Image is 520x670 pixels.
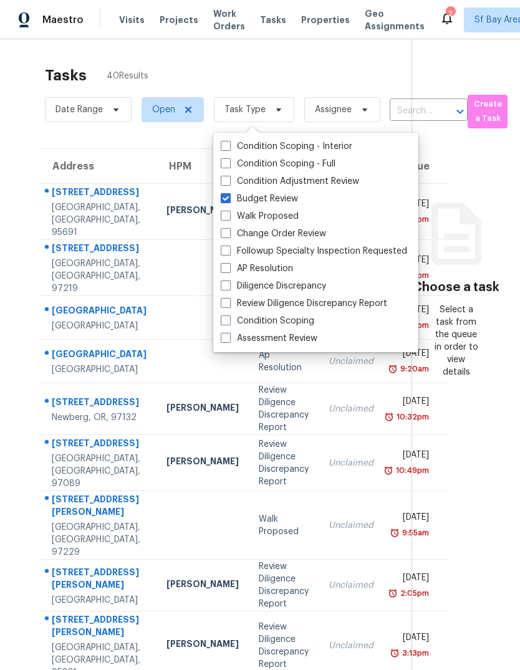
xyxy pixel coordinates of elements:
span: Maestro [42,14,84,26]
div: 10:32pm [394,411,429,423]
div: [GEOGRAPHIC_DATA] [52,363,147,376]
div: Review Diligence Discrepancy Report [259,384,309,434]
div: 2:05pm [398,587,429,600]
span: Work Orders [213,7,245,32]
div: Ap Resolution [259,349,309,374]
img: Overdue Alarm Icon [388,587,398,600]
label: Change Order Review [221,227,326,240]
div: [GEOGRAPHIC_DATA] [52,594,147,606]
div: [DATE] [393,347,429,363]
span: Open [152,103,175,116]
h2: Tasks [45,69,87,82]
label: Assessment Review [221,332,317,345]
div: [GEOGRAPHIC_DATA], [GEOGRAPHIC_DATA], 97219 [52,257,147,295]
label: Condition Adjustment Review [221,175,359,188]
div: Unclaimed [329,457,373,469]
span: Task Type [224,103,266,116]
div: [DATE] [393,395,429,411]
span: Assignee [315,103,352,116]
div: [GEOGRAPHIC_DATA], [GEOGRAPHIC_DATA], 97229 [52,521,147,558]
img: Overdue Alarm Icon [388,363,398,375]
div: [PERSON_NAME] [166,401,239,417]
span: Tasks [260,16,286,24]
span: Visits [119,14,145,26]
div: [GEOGRAPHIC_DATA], [GEOGRAPHIC_DATA], 97089 [52,452,147,490]
div: Unclaimed [329,519,373,532]
div: [STREET_ADDRESS] [52,242,147,257]
div: [DATE] [393,572,429,587]
div: Select a task from the queue in order to view details [435,304,478,378]
label: Walk Proposed [221,210,299,223]
div: [DATE] [393,449,429,464]
span: Date Range [55,103,103,116]
span: Properties [301,14,350,26]
div: [STREET_ADDRESS] [52,437,147,452]
div: Walk Proposed [259,513,309,538]
th: Address [40,149,156,184]
div: Review Diligence Discrepancy Report [259,560,309,610]
label: Diligence Discrepancy [221,280,326,292]
th: HPM [156,149,249,184]
div: [DATE] [393,631,429,647]
label: Condition Scoping [221,315,314,327]
div: 9:55am [400,527,429,539]
input: Search by address [390,102,433,121]
div: Unclaimed [329,403,373,415]
div: [PERSON_NAME] [166,638,239,653]
div: [GEOGRAPHIC_DATA], [GEOGRAPHIC_DATA], 95691 [52,201,147,239]
img: Overdue Alarm Icon [383,464,393,477]
img: Overdue Alarm Icon [384,411,394,423]
div: Unclaimed [329,355,373,368]
div: Unclaimed [329,639,373,652]
span: 40 Results [107,70,148,82]
div: [PERSON_NAME] [166,204,239,219]
button: Create a Task [468,95,508,128]
div: [PERSON_NAME] [166,455,239,471]
label: Condition Scoping - Full [221,158,335,170]
div: [STREET_ADDRESS] [52,396,147,411]
div: 3:13pm [400,647,429,659]
div: [STREET_ADDRESS][PERSON_NAME] [52,493,147,521]
div: [PERSON_NAME] [166,578,239,593]
div: [GEOGRAPHIC_DATA] [52,348,147,363]
div: Newberg, OR, 97132 [52,411,147,424]
span: Create a Task [474,97,501,126]
span: Geo Assignments [365,7,425,32]
div: [STREET_ADDRESS] [52,186,147,201]
div: 2 [446,7,455,20]
label: Condition Scoping - Interior [221,140,352,153]
div: Review Diligence Discrepancy Report [259,438,309,488]
div: [DATE] [393,511,429,527]
div: [STREET_ADDRESS][PERSON_NAME] [52,613,147,641]
div: [GEOGRAPHIC_DATA] [52,304,147,320]
img: Overdue Alarm Icon [390,647,400,659]
span: Projects [160,14,198,26]
div: [STREET_ADDRESS][PERSON_NAME] [52,566,147,594]
label: Followup Specialty Inspection Requested [221,245,407,257]
label: Budget Review [221,193,298,205]
button: Open [451,103,469,120]
div: Unclaimed [329,579,373,591]
img: Overdue Alarm Icon [390,527,400,539]
div: 9:20am [398,363,429,375]
label: Review Diligence Discrepancy Report [221,297,387,310]
h3: Choose a task [413,281,499,294]
div: [GEOGRAPHIC_DATA] [52,320,147,332]
div: 10:49pm [393,464,429,477]
label: AP Resolution [221,262,293,275]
